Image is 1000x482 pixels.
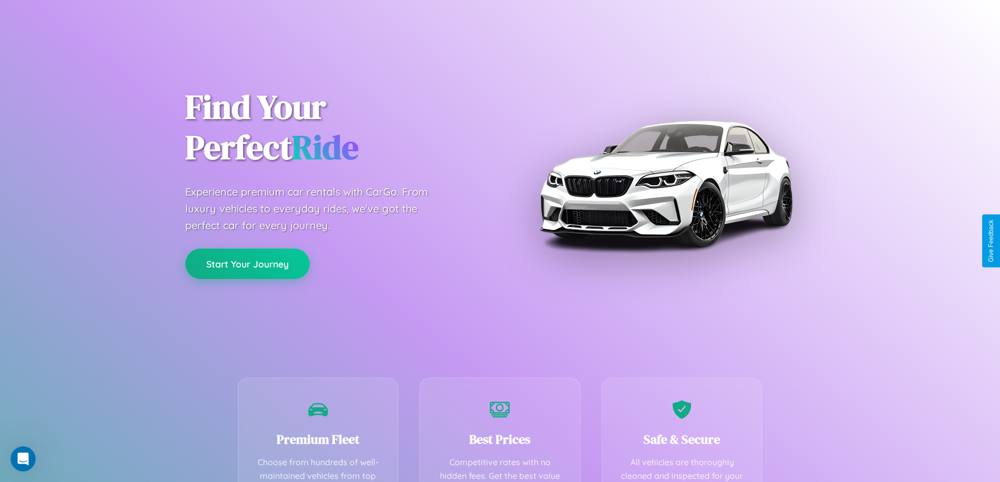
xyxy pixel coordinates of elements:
div: Give Feedback [987,220,995,262]
span: Ride [292,124,359,170]
img: Premium BMW car rental vehicle [534,52,797,315]
h3: Safe & Secure [618,431,746,448]
h3: Premium Fleet [254,431,383,448]
iframe: Intercom live chat [10,446,36,472]
button: Start Your Journey [185,249,310,279]
h3: Best Prices [436,431,564,448]
h1: Find Your Perfect [185,87,485,168]
p: Experience premium car rentals with CarGo. From luxury vehicles to everyday rides, we've got the ... [185,184,448,234]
